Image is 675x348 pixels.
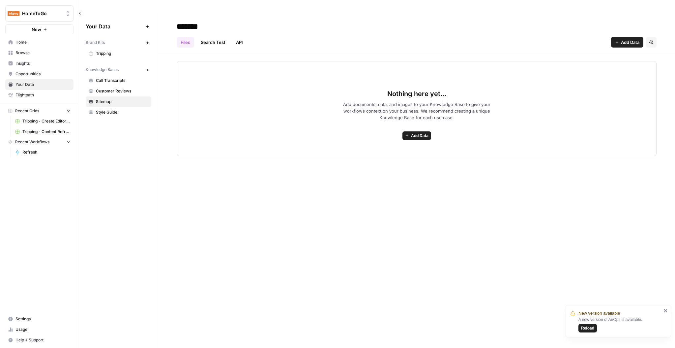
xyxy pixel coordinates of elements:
[86,107,151,118] a: Style Guide
[5,324,73,335] a: Usage
[86,67,119,73] span: Knowledge Bases
[12,126,73,137] a: Tripping - Content Refresh
[15,92,71,98] span: Flightpath
[15,71,71,77] span: Opportunities
[22,149,71,155] span: Refresh
[86,75,151,86] a: Call Transcripts
[611,37,643,48] button: Add Data
[177,37,194,48] a: Files
[22,10,62,17] span: HomeToGo
[387,89,446,98] span: Nothing here yet...
[5,24,73,34] button: New
[5,106,73,116] button: Recent Grids
[22,118,71,124] span: Tripping - Create Editorial Articles
[96,88,148,94] span: Customer Reviews
[86,40,105,46] span: Brand Kits
[5,314,73,324] a: Settings
[578,317,661,332] div: A new version of AirOps is available.
[402,131,431,140] button: Add Data
[663,308,668,313] button: close
[8,8,19,19] img: HomeToGo Logo
[5,58,73,69] a: Insights
[86,96,151,107] a: Sitemap
[96,109,148,115] span: Style Guide
[5,90,73,100] a: Flightpath
[5,69,73,79] a: Opportunities
[411,133,428,139] span: Add Data
[12,147,73,157] a: Refresh
[5,37,73,48] a: Home
[15,60,71,66] span: Insights
[96,51,148,56] span: Tripping
[15,39,71,45] span: Home
[15,316,71,322] span: Settings
[5,79,73,90] a: Your Data
[15,139,49,145] span: Recent Workflows
[15,327,71,332] span: Usage
[15,337,71,343] span: Help + Support
[578,324,597,332] button: Reload
[5,5,73,22] button: Workspace: HomeToGo
[5,48,73,58] a: Browse
[86,22,143,30] span: Your Data
[12,116,73,126] a: Tripping - Create Editorial Articles
[86,86,151,96] a: Customer Reviews
[578,310,620,317] span: New version available
[32,26,41,33] span: New
[96,99,148,105] span: Sitemap
[197,37,229,48] a: Search Test
[15,82,71,87] span: Your Data
[86,48,151,59] a: Tripping
[22,129,71,135] span: Tripping - Content Refresh
[332,101,501,121] span: Add documents, data, and images to your Knowledge Base to give your workflows context on your bus...
[5,335,73,345] button: Help + Support
[96,78,148,84] span: Call Transcripts
[15,108,39,114] span: Recent Grids
[581,325,594,331] span: Reload
[5,137,73,147] button: Recent Workflows
[621,39,639,46] span: Add Data
[232,37,247,48] a: API
[15,50,71,56] span: Browse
